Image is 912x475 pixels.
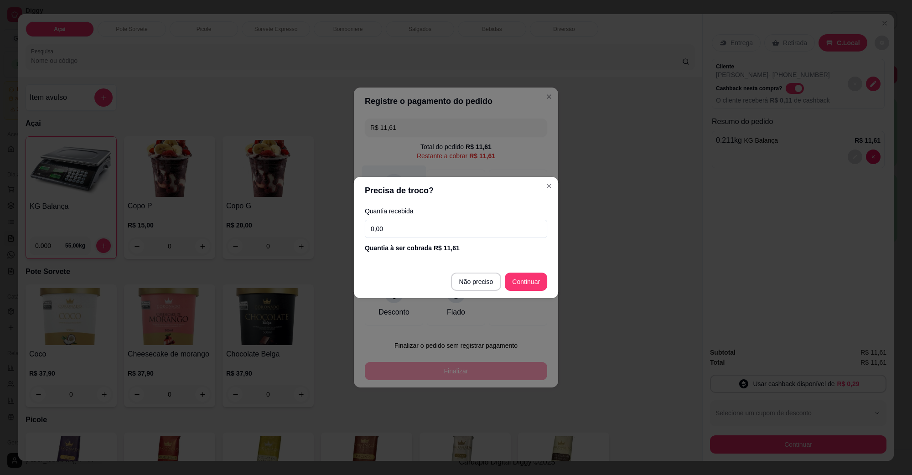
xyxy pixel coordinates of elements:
[451,273,502,291] button: Não preciso
[365,243,547,253] div: Quantia à ser cobrada R$ 11,61
[505,273,547,291] button: Continuar
[542,179,556,193] button: Close
[365,208,547,214] label: Quantia recebida
[354,177,558,204] header: Precisa de troco?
